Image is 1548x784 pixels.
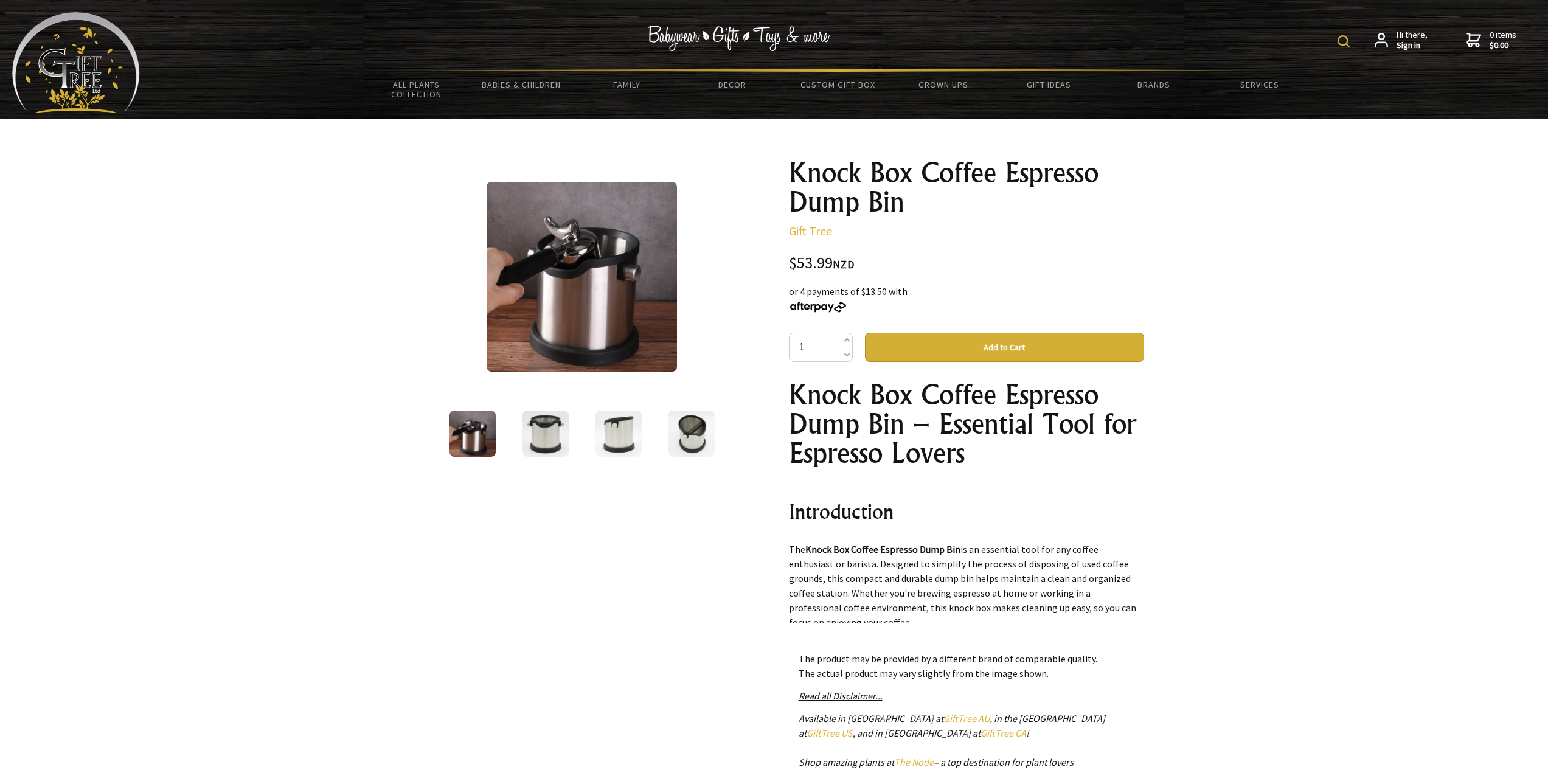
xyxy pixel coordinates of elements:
img: Afterpay [789,302,847,313]
img: Knock Box Coffee Espresso Dump Bin [595,411,642,457]
p: The is an essential tool for any coffee enthusiast or barista. Designed to simplify the process o... [789,542,1144,630]
span: NZD [833,257,855,271]
a: Services [1207,72,1312,97]
a: GiftTree CA [981,727,1026,739]
img: Babywear - Gifts - Toys & more [648,26,830,51]
a: Family [574,72,679,97]
a: The Node [894,756,934,768]
p: The product may be provided by a different brand of comparable quality. The actual product may va... [799,651,1134,681]
a: Read all Disclaimer... [799,690,883,702]
strong: Knock Box Coffee Espresso Dump Bin [805,543,960,555]
a: Decor [679,72,785,97]
img: Knock Box Coffee Espresso Dump Bin [449,411,496,457]
em: Available in [GEOGRAPHIC_DATA] at , in the [GEOGRAPHIC_DATA] at , and in [GEOGRAPHIC_DATA] at ! S... [799,712,1105,768]
h1: Knock Box Coffee Espresso Dump Bin [789,158,1144,217]
img: product search [1338,35,1350,47]
span: Hi there, [1397,30,1428,51]
a: All Plants Collection [364,72,469,107]
a: Hi there,Sign in [1375,30,1428,51]
a: Gift Ideas [996,72,1101,97]
h2: Introduction [789,497,1144,526]
a: GiftTree US [807,727,853,739]
img: Knock Box Coffee Espresso Dump Bin [487,182,677,372]
div: or 4 payments of $13.50 with [789,284,1144,313]
img: Babyware - Gifts - Toys and more... [12,12,140,113]
a: Babies & Children [469,72,574,97]
a: Grown Ups [890,72,996,97]
img: Knock Box Coffee Espresso Dump Bin [522,411,569,457]
a: 0 items$0.00 [1466,30,1516,51]
strong: Sign in [1397,40,1428,51]
button: Add to Cart [865,333,1144,362]
a: GiftTree AU [943,712,990,724]
a: Brands [1102,72,1207,97]
a: Custom Gift Box [785,72,890,97]
div: $53.99 [789,255,1144,272]
strong: $0.00 [1490,40,1516,51]
a: Gift Tree [789,223,832,238]
h1: Knock Box Coffee Espresso Dump Bin – Essential Tool for Espresso Lovers [789,380,1144,468]
img: Knock Box Coffee Espresso Dump Bin [668,411,715,457]
span: 0 items [1490,29,1516,51]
